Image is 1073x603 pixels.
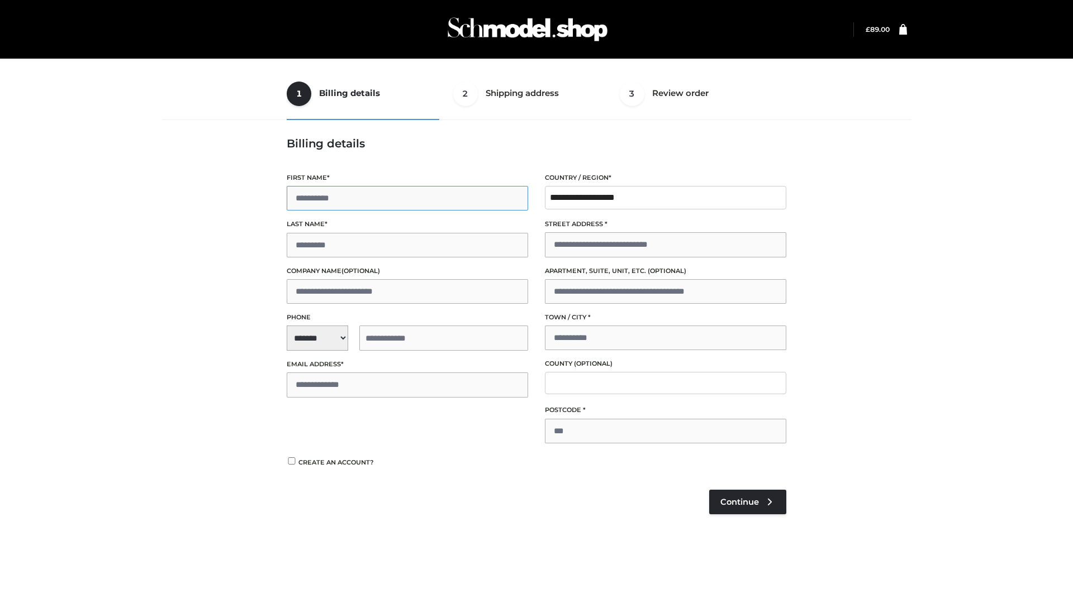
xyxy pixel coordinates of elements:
label: First name [287,173,528,183]
input: Create an account? [287,457,297,465]
label: County [545,358,786,369]
label: Email address [287,359,528,370]
span: Create an account? [298,458,374,466]
span: (optional) [574,360,613,367]
label: Phone [287,312,528,323]
span: (optional) [648,267,686,275]
span: (optional) [341,267,380,275]
a: £89.00 [866,25,890,33]
label: Country / Region [545,173,786,183]
img: Schmodel Admin 964 [444,7,611,51]
span: Continue [720,497,759,507]
label: Street address [545,219,786,229]
label: Apartment, suite, unit, etc. [545,266,786,276]
label: Town / City [545,312,786,323]
label: Company name [287,266,528,276]
span: £ [866,25,870,33]
bdi: 89.00 [866,25,890,33]
a: Continue [709,490,786,514]
h3: Billing details [287,137,786,150]
label: Last name [287,219,528,229]
label: Postcode [545,405,786,415]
